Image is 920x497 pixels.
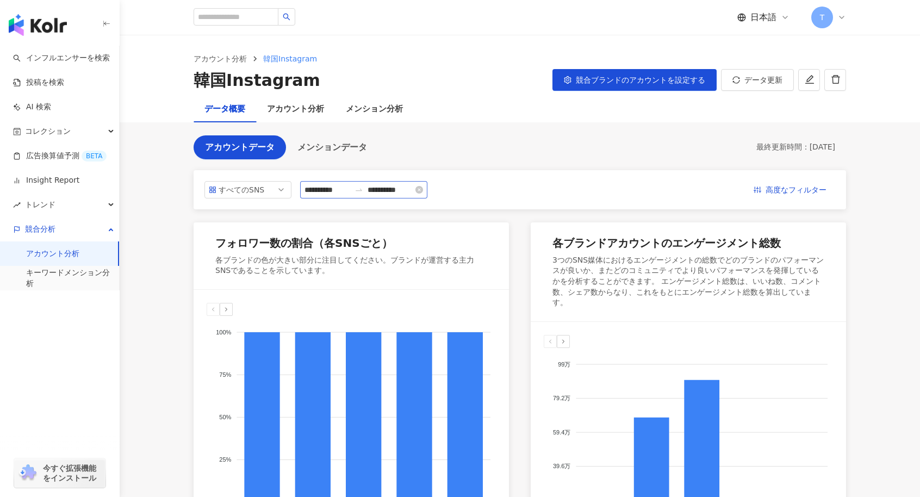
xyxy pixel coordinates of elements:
[552,69,717,91] button: 競合ブランドのアカウントを設定する
[13,175,79,186] a: Insight Report
[766,182,826,199] span: 高度なフィルター
[415,186,423,194] span: close-circle
[355,185,363,194] span: swap-right
[25,192,55,217] span: トレンド
[564,76,571,84] span: setting
[732,76,740,84] span: sync
[263,54,317,63] span: 韓国Instagram
[286,135,378,159] button: メンションデータ
[219,182,254,198] div: すべてのSNS
[194,135,286,159] button: アカウントデータ
[346,103,403,116] div: メンション分析
[721,69,794,91] button: データ更新
[283,13,290,21] span: search
[219,456,231,463] tspan: 25%
[13,77,64,88] a: 投稿を検索
[750,11,776,23] span: 日本語
[25,217,55,241] span: 競合分析
[219,371,231,378] tspan: 75%
[756,142,835,153] div: 最終更新時間：[DATE]
[26,268,110,289] a: キーワードメンション分析
[820,11,825,23] span: T
[576,76,705,84] span: 競合ブランドのアカウントを設定する
[194,69,320,92] div: 韓国Instagram
[14,458,105,488] a: chrome extension今すぐ拡張機能をインストール
[13,201,21,209] span: rise
[13,102,51,113] a: AI 検索
[205,142,275,152] span: アカウントデータ
[553,429,570,436] tspan: 59.4万
[553,463,570,469] tspan: 39.6万
[297,142,367,152] span: メンションデータ
[355,185,363,194] span: to
[552,255,824,308] div: 3つのSNS媒体におけるエンゲージメントの総数でどのブランドのパフォーマンスが良いか、またどのコミュニティでより良いパフォーマンスを発揮しているかを分析することができます。 エンゲージメント総数...
[43,463,102,483] span: 今すぐ拡張機能をインストール
[25,119,71,144] span: コレクション
[204,103,245,116] div: データ概要
[26,248,79,259] a: アカウント分析
[9,14,67,36] img: logo
[553,395,570,401] tspan: 79.2万
[215,235,393,251] div: フォロワー数の割合（各SNSごと）
[558,361,570,367] tspan: 99万
[216,329,231,336] tspan: 100%
[13,151,107,161] a: 広告換算値予測BETA
[744,76,782,84] span: データ更新
[267,103,324,116] div: アカウント分析
[13,53,110,64] a: searchインフルエンサーを検索
[219,414,231,420] tspan: 50%
[831,74,841,84] span: delete
[191,53,249,65] a: アカウント分析
[552,235,781,251] div: 各ブランドアカウントのエンゲージメント総数
[805,74,815,84] span: edit
[745,181,835,198] button: 高度なフィルター
[215,255,487,276] div: 各ブランドの色が大きい部分に注目してください。ブランドが運営する主力SNSであることを示しています。
[17,464,38,482] img: chrome extension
